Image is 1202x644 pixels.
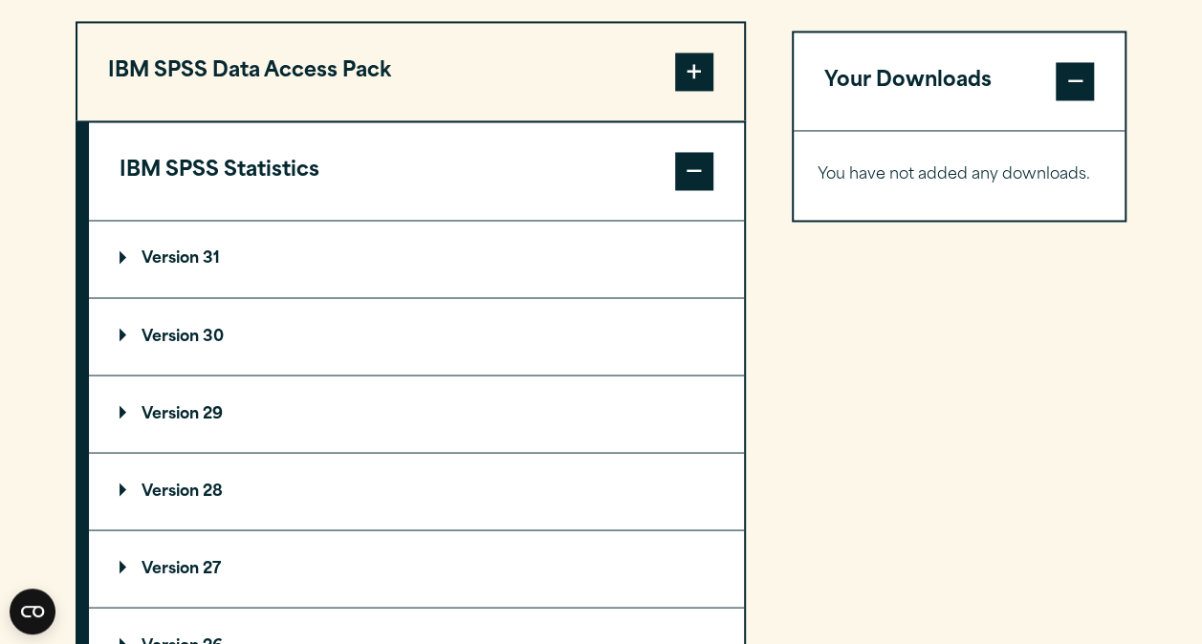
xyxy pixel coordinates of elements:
p: Version 28 [120,483,223,499]
summary: Version 29 [89,376,744,452]
p: Version 30 [120,329,224,344]
div: Your Downloads [794,130,1126,220]
button: IBM SPSS Statistics [89,122,744,220]
button: Open CMP widget [10,589,55,634]
p: Version 29 [120,406,223,421]
button: IBM SPSS Data Access Pack [77,23,744,120]
summary: Version 28 [89,453,744,529]
p: Version 31 [120,251,220,267]
p: You have not added any downloads. [818,161,1102,189]
p: Version 27 [120,561,221,576]
button: Your Downloads [794,32,1126,130]
summary: Version 30 [89,298,744,375]
summary: Version 31 [89,221,744,297]
summary: Version 27 [89,530,744,607]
